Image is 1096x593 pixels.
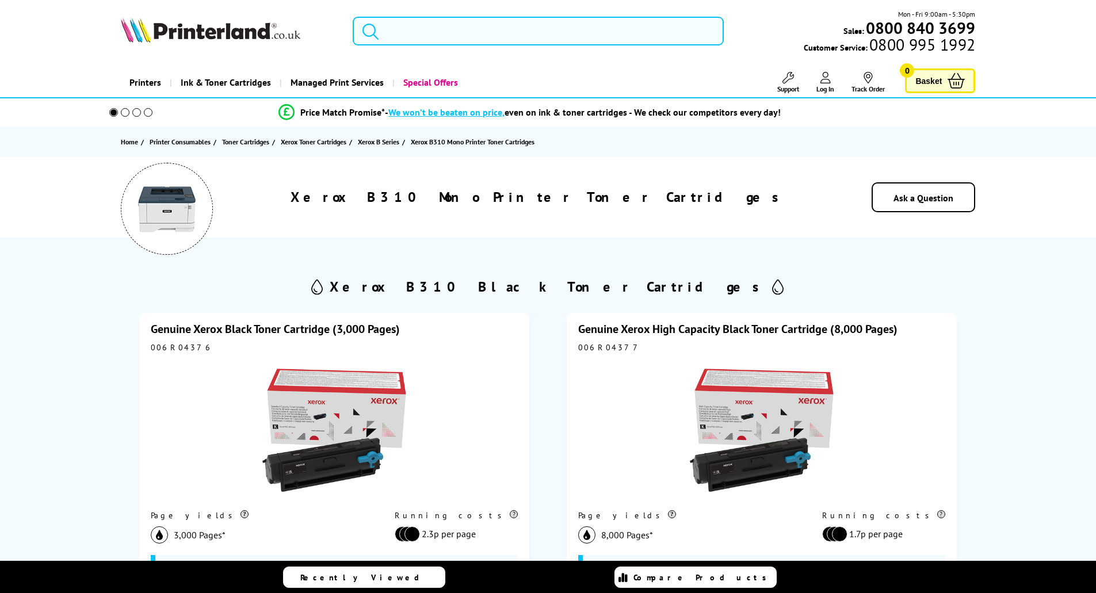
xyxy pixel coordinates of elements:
span: Sales: [843,25,864,36]
img: Xerox Black Toner Cartridge (3,000 Pages) [262,358,406,502]
span: Basket [915,73,942,89]
span: Log In [816,85,834,93]
div: Page yields [151,510,371,521]
span: 8,000 Pages* [601,529,653,541]
a: Log In [816,72,834,93]
a: Support [777,72,799,93]
a: Compare Products [614,567,777,588]
img: black_icon.svg [578,526,595,544]
div: - even on ink & toner cartridges - We check our competitors every day! [385,106,781,118]
span: Printer Consumables [150,136,211,148]
li: modal_Promise [94,102,967,123]
li: 1.7p per page [822,526,940,542]
span: Mon - Fri 9:00am - 5:30pm [898,9,975,20]
a: Track Order [851,72,885,93]
a: Xerox Toner Cartridges [281,136,349,148]
div: Running costs [395,510,518,521]
div: Running costs [822,510,945,521]
div: 006R04376 [151,342,518,353]
span: Recently Viewed [300,572,431,583]
a: Toner Cartridges [222,136,272,148]
a: Printers [121,68,170,97]
h2: Xerox B310 Black Toner Cartridges [330,278,766,296]
img: Xerox High Capacity Black Toner Cartridge (8,000 Pages) [690,358,834,502]
span: 0800 995 1992 [868,39,975,50]
img: black_icon.svg [151,526,168,544]
div: Page yields [578,510,799,521]
a: Home [121,136,141,148]
span: Support [777,85,799,93]
span: Xerox B Series [358,136,399,148]
span: Price Match Promise* [300,106,385,118]
div: 006R04377 [578,342,945,353]
li: 2.3p per page [395,526,512,542]
span: Ink & Toner Cartridges [181,68,271,97]
span: Compare Products [633,572,773,583]
a: Managed Print Services [280,68,392,97]
a: Basket 0 [905,68,975,93]
span: Xerox B310 Mono Printer Toner Cartridges [411,137,534,146]
span: 0 [900,63,914,78]
span: Customer Service: [804,39,975,53]
img: Xerox B310 Mono Printer Toner Cartridges [138,180,196,238]
span: 3,000 Pages* [174,529,226,541]
a: Xerox B Series [358,136,402,148]
a: Genuine Xerox Black Toner Cartridge (3,000 Pages) [151,322,400,336]
a: Ask a Question [893,192,953,204]
a: Printer Consumables [150,136,213,148]
h1: Xerox B310 Mono Printer Toner Cartridges [291,188,786,206]
a: Genuine Xerox High Capacity Black Toner Cartridge (8,000 Pages) [578,322,898,336]
a: Recently Viewed [283,567,445,588]
a: Special Offers [392,68,467,97]
b: 0800 840 3699 [866,17,975,39]
span: We won’t be beaten on price, [388,106,505,118]
img: Printerland Logo [121,17,300,43]
a: Printerland Logo [121,17,339,45]
a: 0800 840 3699 [864,22,975,33]
span: Toner Cartridges [222,136,269,148]
a: Ink & Toner Cartridges [170,68,280,97]
span: Xerox Toner Cartridges [281,136,346,148]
